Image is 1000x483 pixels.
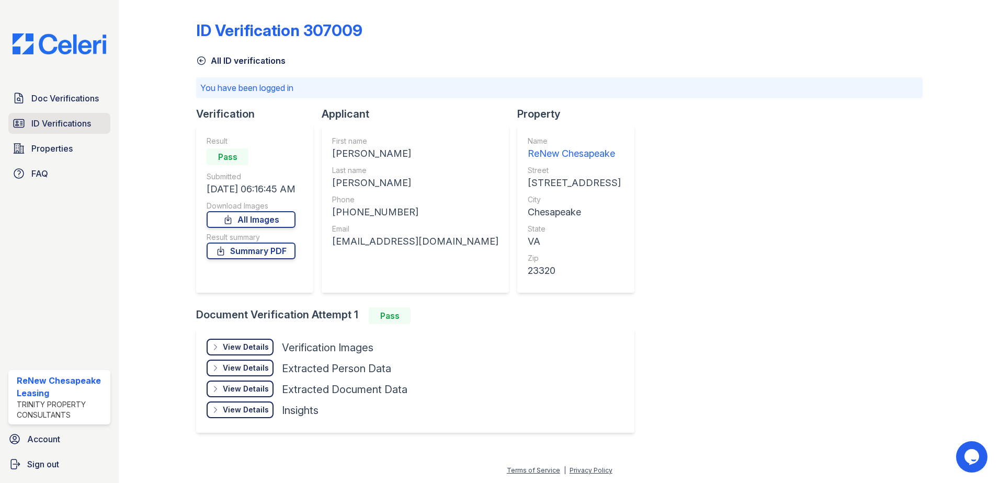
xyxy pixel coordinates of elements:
[528,263,621,278] div: 23320
[332,146,498,161] div: [PERSON_NAME]
[282,340,373,355] div: Verification Images
[196,307,643,324] div: Document Verification Attempt 1
[31,92,99,105] span: Doc Verifications
[8,138,110,159] a: Properties
[196,21,362,40] div: ID Verification 307009
[4,33,115,54] img: CE_Logo_Blue-a8612792a0a2168367f1c8372b55b34899dd931a85d93a1a3d3e32e68fde9ad4.png
[528,176,621,190] div: [STREET_ADDRESS]
[332,194,498,205] div: Phone
[4,454,115,475] a: Sign out
[196,107,322,121] div: Verification
[528,205,621,220] div: Chesapeake
[369,307,411,324] div: Pass
[332,205,498,220] div: [PHONE_NUMBER]
[528,136,621,146] div: Name
[322,107,517,121] div: Applicant
[564,466,566,474] div: |
[207,148,248,165] div: Pass
[332,224,498,234] div: Email
[282,361,391,376] div: Extracted Person Data
[207,136,296,146] div: Result
[528,146,621,161] div: ReNew Chesapeake
[207,211,296,228] a: All Images
[8,88,110,109] a: Doc Verifications
[17,374,106,399] div: ReNew Chesapeake Leasing
[528,136,621,161] a: Name ReNew Chesapeake
[223,342,269,352] div: View Details
[223,363,269,373] div: View Details
[332,165,498,176] div: Last name
[31,142,73,155] span: Properties
[570,466,612,474] a: Privacy Policy
[528,194,621,205] div: City
[17,399,106,420] div: Trinity Property Consultants
[31,117,91,130] span: ID Verifications
[207,232,296,243] div: Result summary
[27,458,59,470] span: Sign out
[196,54,286,67] a: All ID verifications
[4,429,115,450] a: Account
[223,384,269,394] div: View Details
[8,163,110,184] a: FAQ
[507,466,560,474] a: Terms of Service
[207,243,296,259] a: Summary PDF
[27,433,60,445] span: Account
[528,224,621,234] div: State
[207,201,296,211] div: Download Images
[223,405,269,415] div: View Details
[31,167,48,180] span: FAQ
[528,165,621,176] div: Street
[528,253,621,263] div: Zip
[282,382,407,397] div: Extracted Document Data
[207,171,296,182] div: Submitted
[332,176,498,190] div: [PERSON_NAME]
[517,107,643,121] div: Property
[282,403,319,418] div: Insights
[207,182,296,197] div: [DATE] 06:16:45 AM
[332,234,498,249] div: [EMAIL_ADDRESS][DOMAIN_NAME]
[332,136,498,146] div: First name
[200,82,918,94] p: You have been logged in
[956,441,990,473] iframe: chat widget
[8,113,110,134] a: ID Verifications
[528,234,621,249] div: VA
